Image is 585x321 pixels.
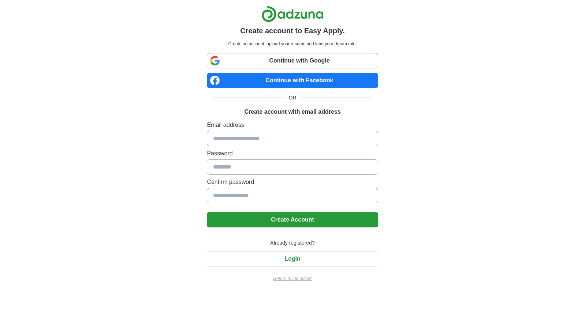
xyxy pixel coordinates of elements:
[261,6,324,22] img: Adzuna logo
[240,25,345,36] h1: Create account to Easy Apply.
[266,239,319,247] span: Already registered?
[207,121,378,129] label: Email address
[284,94,301,102] span: OR
[207,251,378,267] button: Login
[207,212,378,227] button: Create Account
[207,178,378,186] label: Confirm password
[208,41,376,47] p: Create an account, upload your resume and land your dream role.
[207,275,378,282] a: Return to job advert
[244,107,340,116] h1: Create account with email address
[207,53,378,68] a: Continue with Google
[207,149,378,158] label: Password
[207,73,378,88] a: Continue with Facebook
[207,256,378,262] a: Login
